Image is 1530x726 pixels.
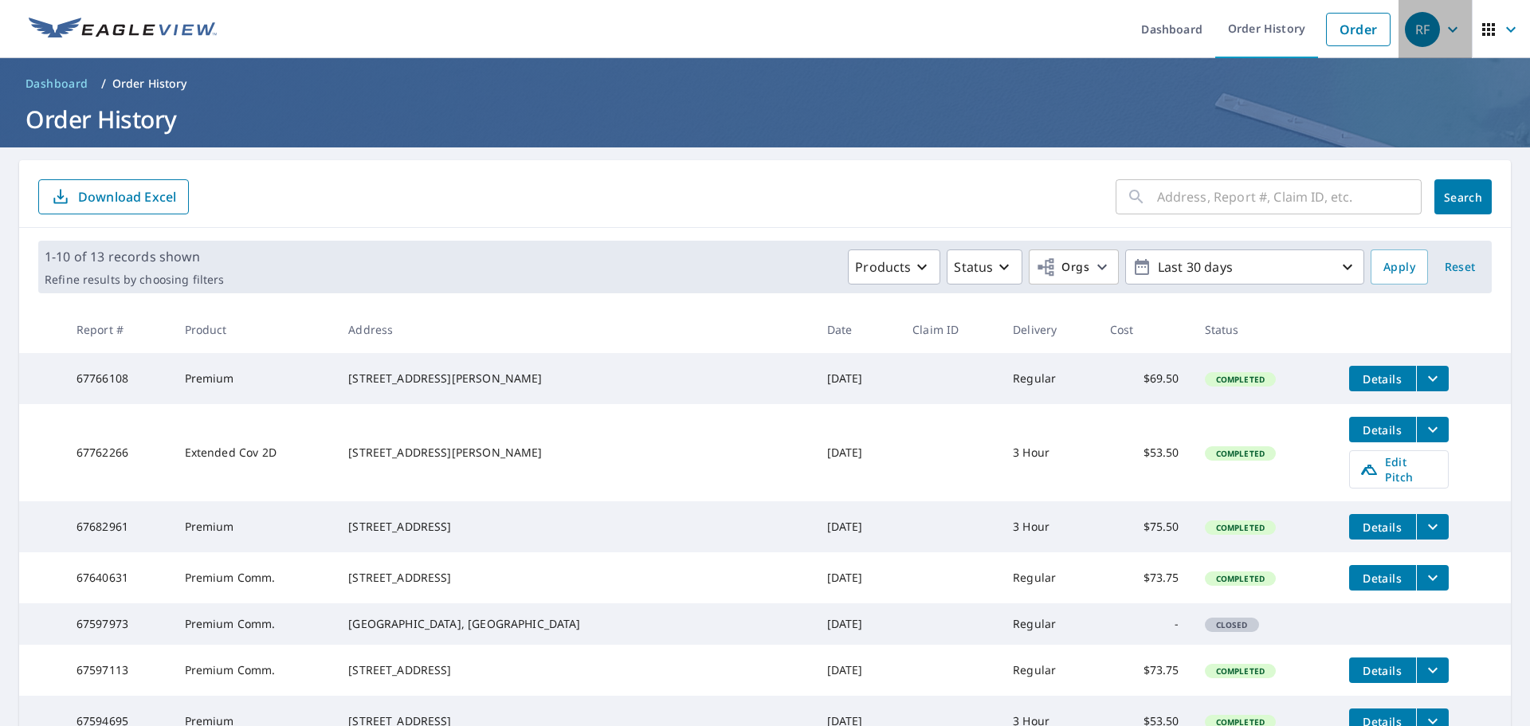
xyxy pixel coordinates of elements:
[172,501,336,552] td: Premium
[1359,571,1406,586] span: Details
[64,501,172,552] td: 67682961
[947,249,1022,285] button: Status
[1359,454,1438,485] span: Edit Pitch
[1434,179,1492,214] button: Search
[172,552,336,603] td: Premium Comm.
[1206,665,1274,677] span: Completed
[1206,522,1274,533] span: Completed
[172,645,336,696] td: Premium Comm.
[1371,249,1428,285] button: Apply
[101,74,106,93] li: /
[1097,645,1192,696] td: $73.75
[38,179,189,214] button: Download Excel
[172,353,336,404] td: Premium
[855,257,911,277] p: Products
[45,247,224,266] p: 1-10 of 13 records shown
[848,249,940,285] button: Products
[814,353,900,404] td: [DATE]
[1151,253,1338,281] p: Last 30 days
[64,404,172,501] td: 67762266
[348,445,802,461] div: [STREET_ADDRESS][PERSON_NAME]
[29,18,217,41] img: EV Logo
[814,501,900,552] td: [DATE]
[1000,645,1097,696] td: Regular
[1036,257,1089,277] span: Orgs
[19,71,1511,96] nav: breadcrumb
[1349,417,1416,442] button: detailsBtn-67762266
[1206,619,1257,630] span: Closed
[45,273,224,287] p: Refine results by choosing filters
[900,306,1000,353] th: Claim ID
[172,306,336,353] th: Product
[1349,657,1416,683] button: detailsBtn-67597113
[814,552,900,603] td: [DATE]
[25,76,88,92] span: Dashboard
[1416,514,1449,540] button: filesDropdownBtn-67682961
[1192,306,1336,353] th: Status
[1097,404,1192,501] td: $53.50
[64,353,172,404] td: 67766108
[1000,603,1097,645] td: Regular
[1097,353,1192,404] td: $69.50
[64,645,172,696] td: 67597113
[814,645,900,696] td: [DATE]
[78,188,176,206] p: Download Excel
[1416,565,1449,591] button: filesDropdownBtn-67640631
[1416,366,1449,391] button: filesDropdownBtn-67766108
[348,519,802,535] div: [STREET_ADDRESS]
[1447,190,1479,205] span: Search
[1000,404,1097,501] td: 3 Hour
[1206,573,1274,584] span: Completed
[19,103,1511,135] h1: Order History
[1097,306,1192,353] th: Cost
[1157,175,1422,219] input: Address, Report #, Claim ID, etc.
[814,306,900,353] th: Date
[1416,417,1449,442] button: filesDropdownBtn-67762266
[335,306,814,353] th: Address
[954,257,993,277] p: Status
[172,404,336,501] td: Extended Cov 2D
[1029,249,1119,285] button: Orgs
[1349,514,1416,540] button: detailsBtn-67682961
[1349,565,1416,591] button: detailsBtn-67640631
[1326,13,1391,46] a: Order
[1206,448,1274,459] span: Completed
[348,371,802,387] div: [STREET_ADDRESS][PERSON_NAME]
[1206,374,1274,385] span: Completed
[1125,249,1364,285] button: Last 30 days
[814,603,900,645] td: [DATE]
[1359,371,1406,387] span: Details
[1349,366,1416,391] button: detailsBtn-67766108
[1000,552,1097,603] td: Regular
[64,552,172,603] td: 67640631
[1097,603,1192,645] td: -
[1097,501,1192,552] td: $75.50
[1405,12,1440,47] div: RF
[1416,657,1449,683] button: filesDropdownBtn-67597113
[348,570,802,586] div: [STREET_ADDRESS]
[1000,501,1097,552] td: 3 Hour
[1383,257,1415,277] span: Apply
[1097,552,1192,603] td: $73.75
[814,404,900,501] td: [DATE]
[172,603,336,645] td: Premium Comm.
[64,306,172,353] th: Report #
[64,603,172,645] td: 67597973
[112,76,187,92] p: Order History
[1359,663,1406,678] span: Details
[1000,306,1097,353] th: Delivery
[348,616,802,632] div: [GEOGRAPHIC_DATA], [GEOGRAPHIC_DATA]
[1359,520,1406,535] span: Details
[1000,353,1097,404] td: Regular
[1349,450,1449,489] a: Edit Pitch
[348,662,802,678] div: [STREET_ADDRESS]
[1434,249,1485,285] button: Reset
[1441,257,1479,277] span: Reset
[19,71,95,96] a: Dashboard
[1359,422,1406,438] span: Details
